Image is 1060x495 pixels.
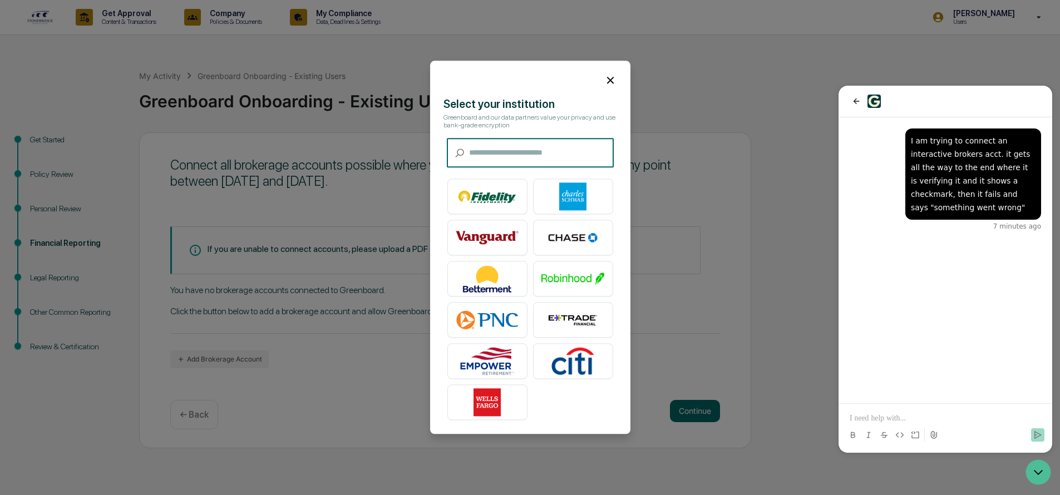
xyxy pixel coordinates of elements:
img: Betterment [456,265,519,293]
img: Chase [541,224,605,252]
div: Greenboard and our data partners value your privacy and use bank-grade encryption [443,114,617,130]
img: Wells Fargo [456,389,519,417]
img: Fidelity Investments [456,183,519,211]
img: Robinhood [541,265,605,293]
img: PNC [456,306,519,334]
img: Vanguard [456,224,519,252]
img: Citibank [541,348,605,375]
img: Charles Schwab [541,183,605,211]
div: Select your institution [443,98,617,111]
iframe: Customer support window [839,86,1052,453]
img: E*TRADE [541,306,605,334]
iframe: Open customer support [1024,458,1054,488]
img: Empower Retirement [456,348,519,375]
